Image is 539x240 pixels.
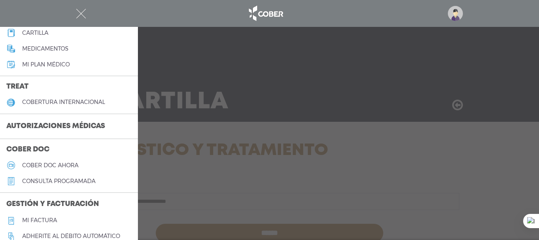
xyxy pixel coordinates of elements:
[245,4,286,23] img: logo_cober_home-white.png
[22,217,57,224] h5: Mi factura
[22,45,69,52] h5: medicamentos
[76,9,86,19] img: Cober_menu-close-white.svg
[448,6,463,21] img: profile-placeholder.svg
[22,178,96,185] h5: consulta programada
[22,30,48,36] h5: cartilla
[22,61,70,68] h5: Mi plan médico
[22,233,120,240] h5: Adherite al débito automático
[22,99,105,106] h5: cobertura internacional
[22,162,78,169] h5: Cober doc ahora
